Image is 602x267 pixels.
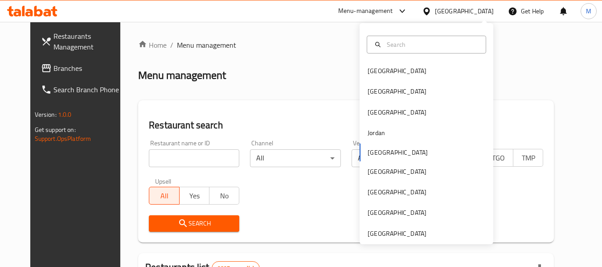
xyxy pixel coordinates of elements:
[35,109,57,120] span: Version:
[338,6,393,16] div: Menu-management
[153,189,176,202] span: All
[368,107,426,117] div: [GEOGRAPHIC_DATA]
[368,208,426,218] div: [GEOGRAPHIC_DATA]
[149,215,239,232] button: Search
[352,149,442,167] div: All
[368,66,426,76] div: [GEOGRAPHIC_DATA]
[368,167,426,177] div: [GEOGRAPHIC_DATA]
[149,149,239,167] input: Search for restaurant name or ID..
[368,229,426,238] div: [GEOGRAPHIC_DATA]
[250,149,340,167] div: All
[34,58,131,79] a: Branches
[183,189,206,202] span: Yes
[138,40,167,50] a: Home
[213,189,236,202] span: No
[53,31,124,52] span: Restaurants Management
[35,124,76,136] span: Get support on:
[368,187,426,197] div: [GEOGRAPHIC_DATA]
[487,152,510,164] span: TGO
[383,40,480,49] input: Search
[156,218,232,229] span: Search
[179,187,209,205] button: Yes
[517,152,540,164] span: TMP
[34,79,131,100] a: Search Branch Phone
[53,84,124,95] span: Search Branch Phone
[368,86,426,96] div: [GEOGRAPHIC_DATA]
[149,187,179,205] button: All
[35,133,91,144] a: Support.OpsPlatform
[483,149,513,167] button: TGO
[34,25,131,58] a: Restaurants Management
[435,6,494,16] div: [GEOGRAPHIC_DATA]
[138,68,226,82] h2: Menu management
[368,128,385,138] div: Jordan
[53,63,124,74] span: Branches
[170,40,173,50] li: /
[58,109,72,120] span: 1.0.0
[586,6,591,16] span: M
[155,178,172,184] label: Upsell
[149,119,543,132] h2: Restaurant search
[138,40,554,50] nav: breadcrumb
[513,149,543,167] button: TMP
[209,187,239,205] button: No
[177,40,236,50] span: Menu management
